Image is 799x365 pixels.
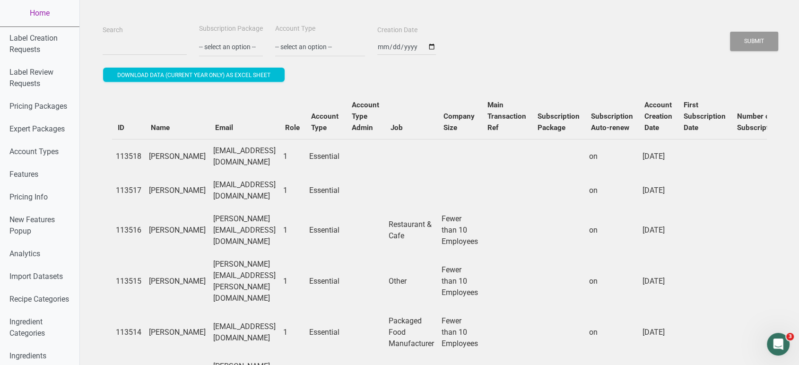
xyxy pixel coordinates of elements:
button: Download data (current year only) as excel sheet [103,68,285,82]
td: 113517 [112,174,145,208]
span: Download data (current year only) as excel sheet [117,72,270,78]
td: on [585,253,639,310]
td: [PERSON_NAME] [145,310,209,355]
td: 113518 [112,139,145,174]
td: Fewer than 10 Employees [438,253,482,310]
td: Essential [305,208,346,253]
span: 3 [786,333,794,340]
td: [PERSON_NAME][EMAIL_ADDRESS][PERSON_NAME][DOMAIN_NAME] [209,253,279,310]
td: 113516 [112,208,145,253]
label: Search [103,26,123,35]
label: Subscription Package [199,24,263,34]
b: Email [215,123,233,132]
td: [PERSON_NAME] [145,253,209,310]
td: Essential [305,174,346,208]
td: on [585,310,639,355]
td: Fewer than 10 Employees [438,208,482,253]
td: 1 [279,139,305,174]
td: 1 [279,208,305,253]
td: on [585,208,639,253]
td: 1 [279,253,305,310]
td: 113515 [112,253,145,310]
td: [EMAIL_ADDRESS][DOMAIN_NAME] [209,174,279,208]
td: [PERSON_NAME][EMAIL_ADDRESS][DOMAIN_NAME] [209,208,279,253]
label: Account Type [275,24,315,34]
td: [EMAIL_ADDRESS][DOMAIN_NAME] [209,310,279,355]
td: Restaurant & Cafe [385,208,438,253]
td: [DATE] [639,208,678,253]
td: [DATE] [639,139,678,174]
td: 1 [279,174,305,208]
b: Job [391,123,403,132]
b: Subscription Auto-renew [591,112,633,132]
td: on [585,139,639,174]
td: [PERSON_NAME] [145,174,209,208]
button: Submit [730,32,778,51]
td: [DATE] [639,310,678,355]
td: [PERSON_NAME] [145,139,209,174]
td: [EMAIL_ADDRESS][DOMAIN_NAME] [209,139,279,174]
td: 1 [279,310,305,355]
td: Other [385,253,438,310]
td: Packaged Food Manufacturer [385,310,438,355]
b: First Subscription Date [684,101,726,132]
b: Account Creation Date [644,101,672,132]
td: Essential [305,139,346,174]
iframe: Intercom live chat [767,333,790,356]
b: Number of Subscriptions [737,112,783,132]
td: [DATE] [639,174,678,208]
b: Name [151,123,170,132]
td: Essential [305,253,346,310]
b: Account Type Admin [352,101,379,132]
td: [PERSON_NAME] [145,208,209,253]
b: Role [285,123,300,132]
td: 113514 [112,310,145,355]
td: Fewer than 10 Employees [438,310,482,355]
label: Creation Date [377,26,417,35]
b: Account Type [311,112,339,132]
td: on [585,174,639,208]
b: Main Transaction Ref [487,101,526,132]
b: Company Size [443,112,475,132]
td: Essential [305,310,346,355]
b: ID [118,123,124,132]
b: Subscription Package [538,112,580,132]
td: [DATE] [639,253,678,310]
